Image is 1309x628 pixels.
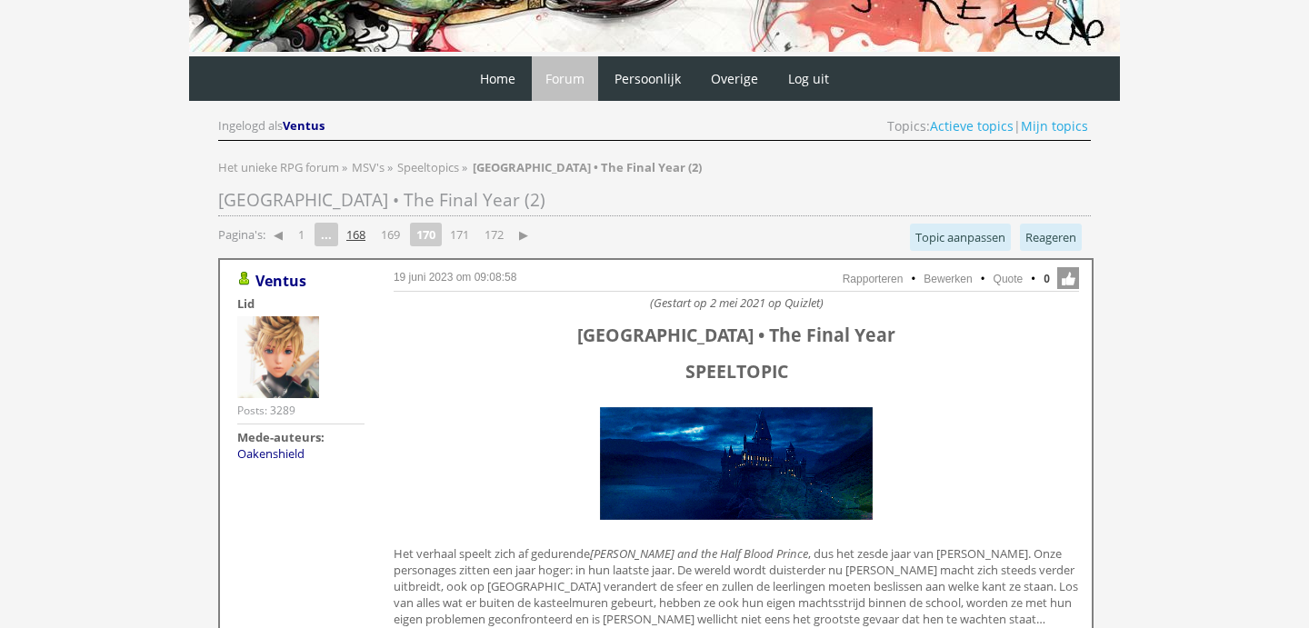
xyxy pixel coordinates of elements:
[650,294,824,311] i: (Gestart op 2 mei 2021 op Quizlet)
[218,159,342,175] a: Het unieke RPG forum
[315,223,338,246] span: ...
[1044,271,1050,287] span: 0
[266,222,290,247] a: ◀
[218,117,327,135] div: Ingelogd als
[410,223,442,246] strong: 170
[237,295,365,312] div: Lid
[237,429,325,445] strong: Mede-auteurs:
[1020,224,1082,251] a: Reageren
[283,117,325,134] span: Ventus
[218,188,545,212] span: [GEOGRAPHIC_DATA] • The Final Year (2)
[462,159,467,175] span: »
[595,403,877,524] img: giphy.gif
[601,56,694,101] a: Persoonlijk
[843,273,904,285] a: Rapporteren
[473,159,702,175] strong: [GEOGRAPHIC_DATA] • The Final Year (2)
[774,56,843,101] a: Log uit
[1021,117,1088,135] a: Mijn topics
[697,56,772,101] a: Overige
[397,159,462,175] a: Speeltopics
[283,117,327,134] a: Ventus
[994,273,1024,285] a: Quote
[291,222,312,247] a: 1
[237,445,305,462] a: Oakenshield
[924,273,972,285] a: Bewerken
[590,545,808,562] i: [PERSON_NAME] and the Half Blood Prince
[443,222,476,247] a: 171
[352,159,387,175] a: MSV's
[387,159,393,175] span: »
[910,224,1011,251] a: Topic aanpassen
[930,117,1014,135] a: Actieve topics
[352,159,385,175] span: MSV's
[532,56,598,101] a: Forum
[512,222,535,247] a: ▶
[218,226,265,244] span: Pagina's:
[374,222,407,247] a: 169
[237,403,295,418] div: Posts: 3289
[394,271,516,284] a: 19 juni 2023 om 09:08:58
[477,222,511,247] a: 172
[887,117,1088,135] span: Topics: |
[466,56,529,101] a: Home
[237,272,252,286] img: Gebruiker is online
[255,271,306,291] a: Ventus
[397,159,459,175] span: Speeltopics
[218,159,339,175] span: Het unieke RPG forum
[237,316,319,398] img: Ventus
[342,159,347,175] span: »
[339,222,373,247] a: 168
[577,323,895,384] span: [GEOGRAPHIC_DATA] • The Final Year SPEELTOPIC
